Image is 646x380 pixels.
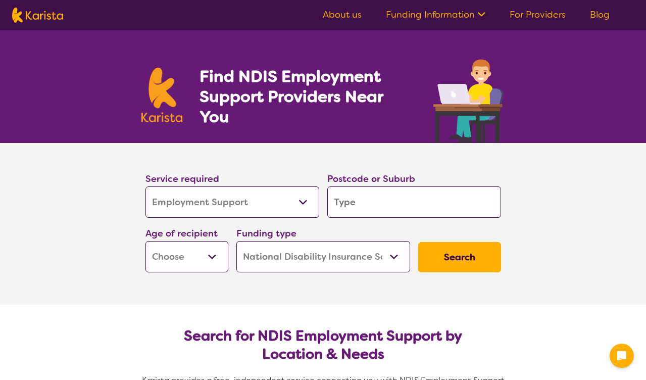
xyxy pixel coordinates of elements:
label: Service required [145,173,219,185]
label: Age of recipient [145,227,218,240]
img: Karista logo [141,68,183,122]
img: Karista logo [12,8,63,23]
input: Type [327,186,501,218]
a: For Providers [510,9,566,21]
a: Blog [590,9,610,21]
button: Search [418,242,501,272]
a: About us [323,9,362,21]
a: Funding Information [386,9,485,21]
img: employment-support [433,55,505,143]
label: Postcode or Suburb [327,173,415,185]
label: Funding type [236,227,296,240]
h1: Find NDIS Employment Support Providers Near You [200,66,416,127]
h2: Search for NDIS Employment Support by Location & Needs [154,327,493,363]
